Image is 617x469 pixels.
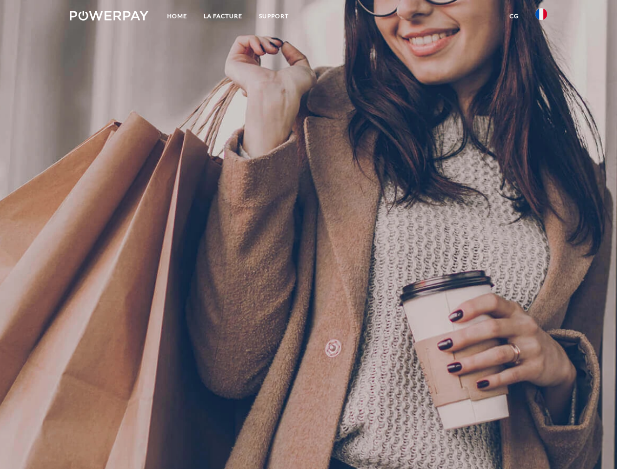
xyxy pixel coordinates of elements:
[70,11,149,21] img: logo-powerpay-white.svg
[501,7,527,25] a: CG
[195,7,251,25] a: LA FACTURE
[159,7,195,25] a: Home
[251,7,297,25] a: Support
[535,8,547,20] img: fr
